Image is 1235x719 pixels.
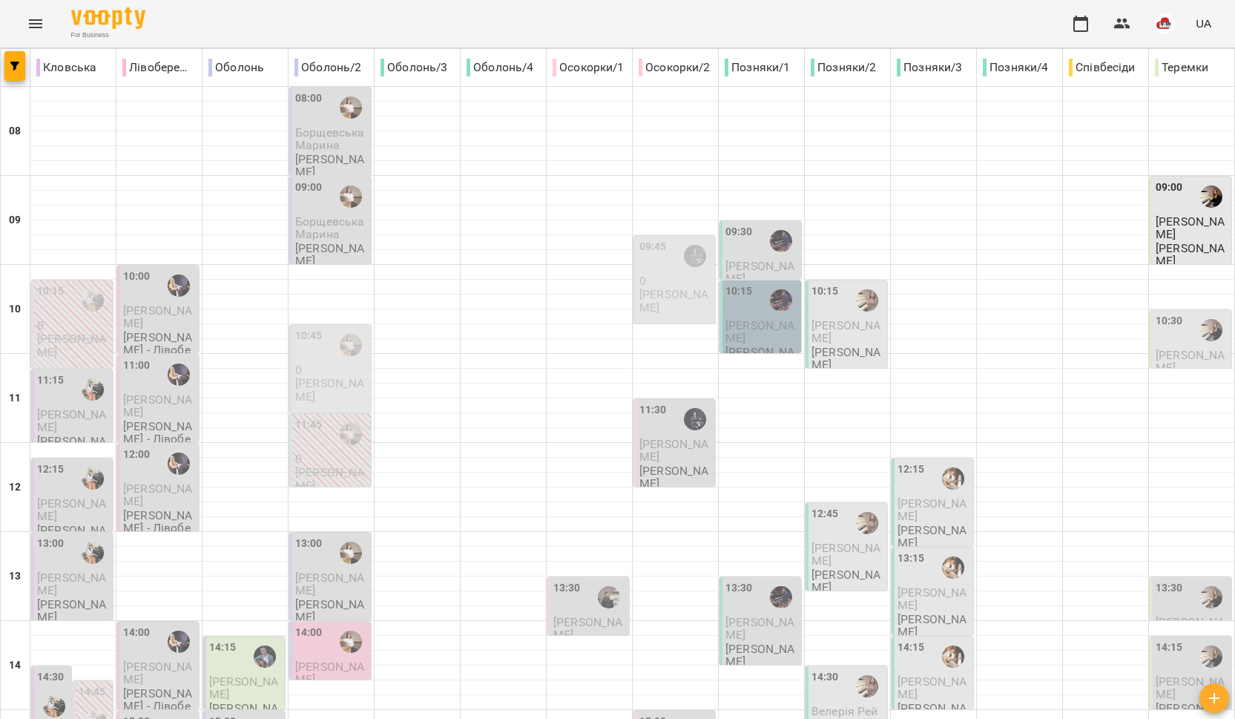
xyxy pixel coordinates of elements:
img: Поліна БУРАКОВА [82,289,104,312]
span: [PERSON_NAME] [123,393,192,419]
h6: 09 [9,212,21,229]
img: Ольга МОСКАЛЕНКО [168,631,190,653]
p: [PERSON_NAME] [811,346,884,372]
img: Вікторія ТАРАБАН [340,423,362,445]
p: 0 [295,364,368,376]
img: Олена САФРОНОВА-СМИРНОВА [684,245,706,267]
span: [PERSON_NAME] [123,660,192,686]
label: 13:30 [1156,580,1183,597]
p: [PERSON_NAME] [295,377,368,403]
p: [PERSON_NAME] [725,643,798,669]
img: Ольга МОСКАЛЕНКО [168,275,190,297]
span: [PERSON_NAME] [898,674,966,701]
p: Лівобережна [122,59,196,76]
p: [PERSON_NAME] - Лівобережна [123,509,196,548]
label: 10:45 [295,328,323,344]
h6: 11 [9,390,21,407]
img: Ірина ЗЕНДРАН [856,512,878,534]
div: Юлія КРАВЧЕНКО [770,289,792,312]
p: 0 [639,275,712,287]
p: [PERSON_NAME] [639,464,712,490]
img: Вікторія ТАРАБАН [340,334,362,356]
h6: 13 [9,568,21,585]
p: [PERSON_NAME] - Лівобережна [123,331,196,370]
label: 12:15 [898,462,925,478]
div: Юлія КРАВЧЕНКО [770,230,792,252]
span: Борщевська Марина [295,125,364,152]
span: [PERSON_NAME] [123,303,192,330]
label: 11:00 [123,358,151,374]
p: [PERSON_NAME] [37,435,110,461]
label: 09:30 [725,224,753,240]
p: [PERSON_NAME] [898,524,970,550]
span: [PERSON_NAME] [639,437,708,464]
p: Позняки/4 [983,59,1048,76]
label: 09:00 [295,180,323,196]
span: [PERSON_NAME] [725,259,794,286]
span: [PERSON_NAME] [37,407,106,434]
img: Поліна БУРАКОВА [82,378,104,401]
label: 14:15 [209,640,237,656]
label: 14:15 [898,640,925,656]
img: Ольга МОСКАЛЕНКО [168,453,190,475]
div: Ольга ЕПОВА [1200,646,1222,668]
p: Кловська [36,59,96,76]
img: Олена САФРОНОВА-СМИРНОВА [684,408,706,430]
img: Ольга МОСКАЛЕНКО [168,364,190,386]
span: [PERSON_NAME] [898,585,966,612]
label: 09:00 [1156,180,1183,196]
span: [PERSON_NAME] [1156,348,1225,375]
span: UA [1196,16,1211,31]
img: Поліна БУРАКОВА [43,695,65,718]
span: [PERSON_NAME] [725,615,794,642]
span: [PERSON_NAME] [123,482,192,508]
span: [PERSON_NAME] [725,318,794,345]
p: [PERSON_NAME] [725,346,798,372]
img: Вікторія ТАРАБАН [340,186,362,208]
span: [PERSON_NAME] [553,615,622,642]
img: Вікторія ТАРАБАН [340,96,362,119]
p: [PERSON_NAME] [898,613,970,639]
p: Осокорки/1 [553,59,625,76]
img: Ольга ЕПОВА [1200,186,1222,208]
p: [PERSON_NAME] - Лівобережна [123,420,196,459]
label: 13:30 [553,580,581,597]
span: For Business [71,30,145,40]
p: Позняки/1 [725,59,790,76]
p: Оболонь/4 [467,59,533,76]
span: [PERSON_NAME] [1156,214,1225,241]
label: 09:45 [639,239,667,255]
div: Ольга ЕПОВА [1200,319,1222,341]
img: Юлія КРАВЧЕНКО [770,586,792,608]
p: Оболонь [208,59,264,76]
span: [PERSON_NAME] [295,571,364,597]
span: [PERSON_NAME] [811,541,880,568]
img: Сергій ВЛАСОВИЧ [942,646,964,668]
p: [PERSON_NAME] [811,568,884,594]
label: 10:30 [1156,313,1183,329]
img: Ірина ЗЕНДРАН [856,289,878,312]
label: 12:00 [123,447,151,463]
label: 10:15 [811,283,839,300]
label: 10:15 [725,283,753,300]
label: 10:00 [123,269,151,285]
p: Позняки/2 [811,59,876,76]
img: Сергій ВЛАСОВИЧ [942,557,964,579]
img: Вікторія ТАРАБАН [340,542,362,564]
button: Menu [18,6,53,42]
img: Voopty Logo [71,7,145,29]
p: Оболонь/2 [294,59,361,76]
img: Вікторія ТАРАБАН [340,631,362,653]
label: 13:00 [37,536,65,552]
p: 0 [37,319,110,332]
img: Ірина ЗЕНДРАН [856,675,878,697]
